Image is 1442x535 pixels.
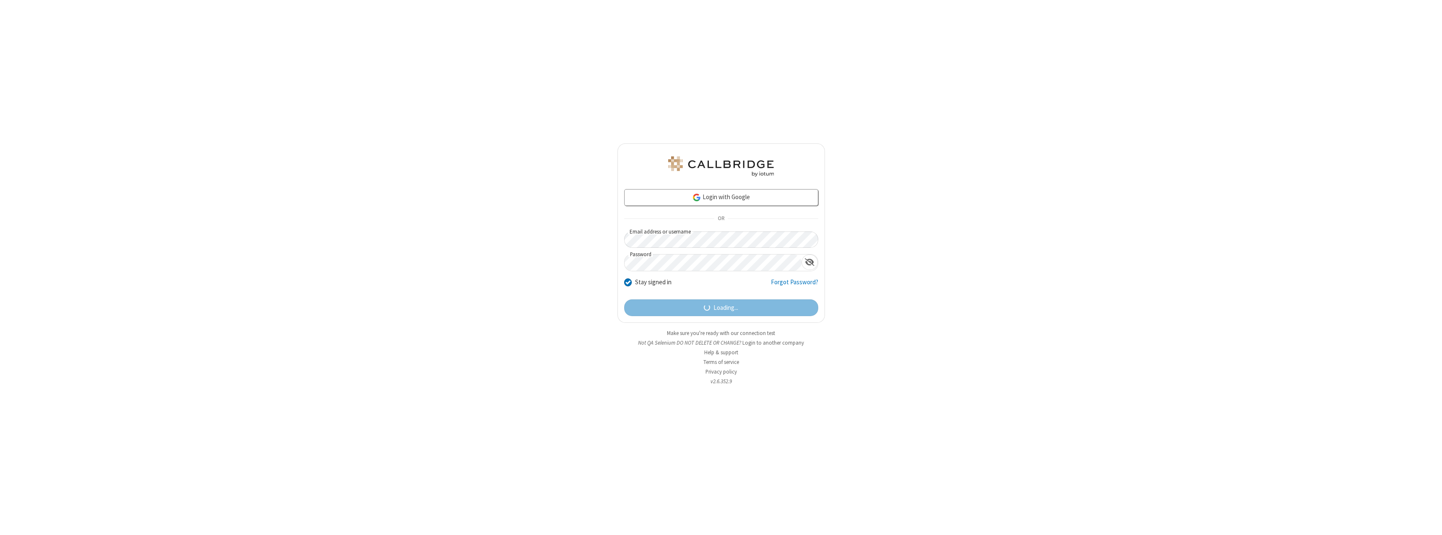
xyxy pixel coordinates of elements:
[635,278,672,287] label: Stay signed in
[617,377,825,385] li: v2.6.352.9
[617,339,825,347] li: Not QA Selenium DO NOT DELETE OR CHANGE?
[771,278,818,293] a: Forgot Password?
[703,358,739,366] a: Terms of service
[624,299,818,316] button: Loading...
[705,368,737,375] a: Privacy policy
[801,255,818,270] div: Show password
[742,339,804,347] button: Login to another company
[667,330,775,337] a: Make sure you're ready with our connection test
[624,231,818,248] input: Email address or username
[713,303,738,313] span: Loading...
[624,189,818,206] a: Login with Google
[1421,513,1436,529] iframe: Chat
[692,193,701,202] img: google-icon.png
[667,156,775,177] img: QA Selenium DO NOT DELETE OR CHANGE
[704,349,738,356] a: Help & support
[625,255,801,271] input: Password
[714,213,728,225] span: OR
